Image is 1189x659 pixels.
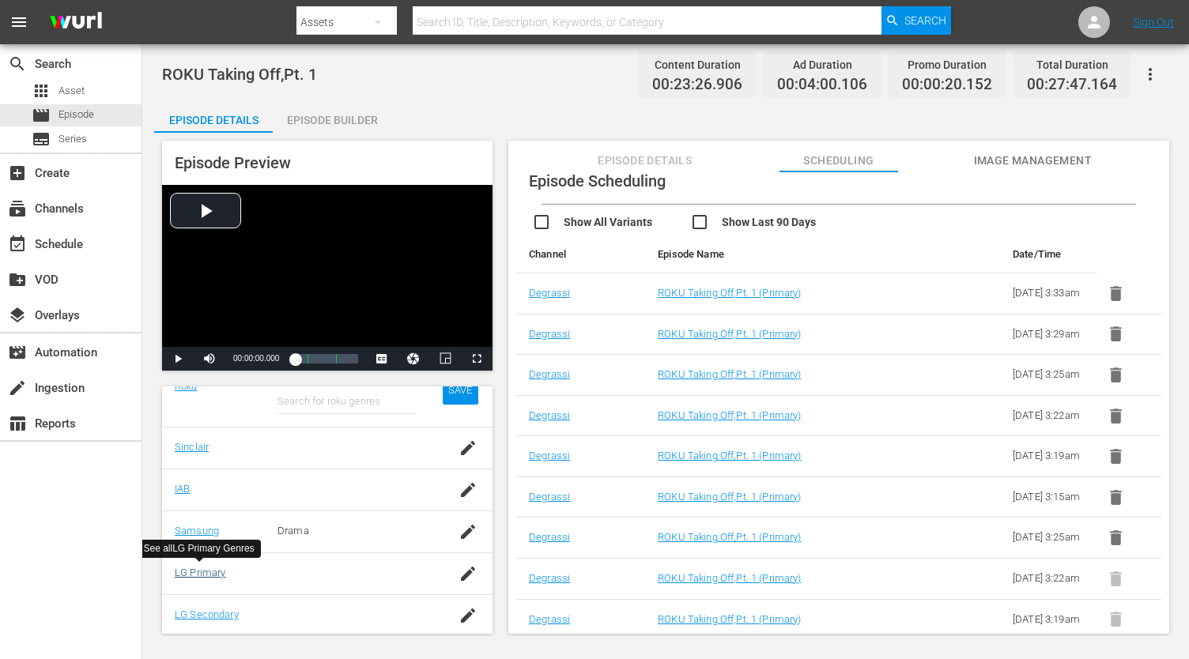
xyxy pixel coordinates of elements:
[8,270,27,289] span: VOD
[175,567,225,578] a: LG Primary
[652,76,742,94] span: 00:23:26.906
[162,65,317,84] span: ROKU Taking Off,Pt. 1
[902,54,992,76] div: Promo Duration
[777,54,867,76] div: Ad Duration
[1000,235,1097,273] th: Date/Time
[881,6,951,35] button: Search
[59,131,87,147] span: Series
[1000,355,1097,396] td: [DATE] 3:25am
[658,328,801,340] a: ROKU Taking Off,Pt. 1 (Primary)
[658,368,801,380] a: ROKU Taking Off,Pt. 1 (Primary)
[32,106,51,125] span: Episode
[529,491,570,503] a: Degrassi
[175,441,209,453] a: Sinclair
[529,613,570,625] a: Degrassi
[154,101,273,133] button: Episode Details
[8,414,27,433] span: Reports
[38,4,114,41] img: ans4CAIJ8jUAAAAAAAAAAAAAAAAAAAAAAAAgQb4GAAAAAAAAAAAAAAAAAAAAAAAAJMjXAAAAAAAAAAAAAAAAAAAAAAAAgAT5G...
[1000,436,1097,477] td: [DATE] 3:19am
[1000,395,1097,436] td: [DATE] 3:22am
[398,347,429,371] button: Jump To Time
[8,343,27,362] span: Automation
[8,164,27,183] span: Create
[154,101,273,139] div: Episode Details
[529,368,570,380] a: Degrassi
[175,153,291,172] span: Episode Preview
[658,572,801,584] a: ROKU Taking Off,Pt. 1 (Primary)
[32,130,51,149] span: Series
[529,409,570,421] a: Degrassi
[143,542,254,555] div: See all LG Primary Genres
[586,151,704,171] span: Episode Details
[658,409,801,421] a: ROKU Taking Off,Pt. 1 (Primary)
[652,54,742,76] div: Content Duration
[461,347,493,371] button: Fullscreen
[777,76,867,94] span: 00:04:00.106
[1000,476,1097,518] td: [DATE] 3:15am
[658,287,801,299] a: ROKU Taking Off,Pt. 1 (Primary)
[1000,518,1097,559] td: [DATE] 3:25am
[1027,54,1117,76] div: Total Duration
[233,354,279,363] span: 00:00:00.000
[175,483,190,495] a: IAB
[8,235,27,254] span: Schedule
[162,347,194,371] button: Play
[658,450,801,461] a: ROKU Taking Off,Pt. 1 (Primary)
[175,525,219,537] a: Samsung
[1000,314,1097,355] td: [DATE] 3:29am
[295,354,358,363] div: Progress Bar
[175,380,198,392] a: Roku
[1027,76,1117,94] span: 00:27:47.164
[59,83,85,99] span: Asset
[973,151,1092,171] span: Image Management
[529,572,570,584] a: Degrassi
[658,491,801,503] a: ROKU Taking Off,Pt. 1 (Primary)
[59,107,94,122] span: Episode
[273,101,391,133] button: Episode Builder
[902,76,992,94] span: 00:00:20.152
[8,199,27,218] span: Channels
[8,306,27,325] span: Overlays
[1000,599,1097,640] td: [DATE] 3:19am
[194,347,225,371] button: Mute
[429,347,461,371] button: Picture-in-Picture
[273,101,391,139] div: Episode Builder
[175,608,239,620] a: LG Secondary
[8,378,27,397] span: Ingestion
[516,235,645,273] th: Channel
[779,151,898,171] span: Scheduling
[529,328,570,340] a: Degrassi
[366,347,398,371] button: Captions
[529,171,666,190] span: Episode Scheduling
[904,6,946,35] span: Search
[9,13,28,32] span: menu
[8,55,27,73] span: Search
[645,235,935,273] th: Episode Name
[529,287,570,299] a: Degrassi
[529,531,570,543] a: Degrassi
[658,531,801,543] a: ROKU Taking Off,Pt. 1 (Primary)
[1000,559,1097,600] td: [DATE] 3:22am
[1133,16,1174,28] a: Sign Out
[162,185,493,371] div: Video Player
[32,81,51,100] span: Asset
[529,450,570,461] a: Degrassi
[1000,273,1097,314] td: [DATE] 3:33am
[443,376,479,405] button: SAVE
[658,613,801,625] a: ROKU Taking Off,Pt. 1 (Primary)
